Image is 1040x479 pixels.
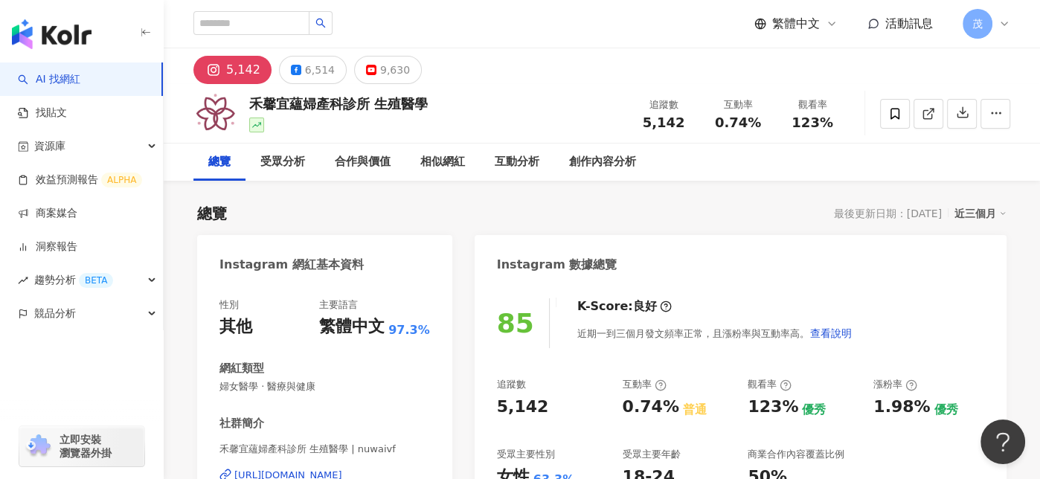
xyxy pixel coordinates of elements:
[748,448,844,461] div: 商業合作內容覆蓋比例
[715,115,761,130] span: 0.74%
[18,106,67,120] a: 找貼文
[497,257,617,273] div: Instagram 數據總覽
[19,426,144,466] a: chrome extension立即安裝 瀏覽器外掛
[497,448,555,461] div: 受眾主要性別
[885,16,933,30] span: 活動訊息
[834,208,942,219] div: 最後更新日期：[DATE]
[219,361,264,376] div: 網紅類型
[569,153,636,171] div: 創作內容分析
[635,97,692,112] div: 追蹤數
[279,56,347,84] button: 6,514
[972,16,983,32] span: 茂
[802,402,826,418] div: 優秀
[710,97,766,112] div: 互動率
[18,173,142,187] a: 效益預測報告ALPHA
[249,94,428,113] div: 禾馨宜蘊婦產科診所 生殖醫學
[335,153,391,171] div: 合作與價值
[305,60,335,80] div: 6,514
[643,115,685,130] span: 5,142
[873,378,917,391] div: 漲粉率
[980,419,1025,464] iframe: Help Scout Beacon - Open
[79,273,113,288] div: BETA
[34,263,113,297] span: 趨勢分析
[219,315,252,338] div: 其他
[18,275,28,286] span: rise
[495,153,539,171] div: 互動分析
[809,318,853,348] button: 查看說明
[577,318,853,348] div: 近期一到三個月發文頻率正常，且漲粉率與互動率高。
[197,203,227,224] div: 總覽
[497,396,549,419] div: 5,142
[219,257,364,273] div: Instagram 網紅基本資料
[315,18,326,28] span: search
[497,308,534,338] div: 85
[12,19,92,49] img: logo
[622,378,666,391] div: 互動率
[934,402,957,418] div: 優秀
[388,322,430,338] span: 97.3%
[319,315,385,338] div: 繁體中文
[683,402,707,418] div: 普通
[577,298,672,315] div: K-Score :
[622,396,678,419] div: 0.74%
[34,297,76,330] span: 競品分析
[18,206,77,221] a: 商案媒合
[354,56,422,84] button: 9,630
[18,72,80,87] a: searchAI 找網紅
[219,298,239,312] div: 性別
[219,416,264,431] div: 社群簡介
[633,298,657,315] div: 良好
[748,396,798,419] div: 123%
[319,298,358,312] div: 主要語言
[193,56,272,84] button: 5,142
[193,91,238,136] img: KOL Avatar
[18,239,77,254] a: 洞察報告
[34,129,65,163] span: 資源庫
[873,396,930,419] div: 1.98%
[497,378,526,391] div: 追蹤數
[226,60,260,80] div: 5,142
[622,448,680,461] div: 受眾主要年齡
[260,153,305,171] div: 受眾分析
[60,433,112,460] span: 立即安裝 瀏覽器外掛
[24,434,53,458] img: chrome extension
[380,60,410,80] div: 9,630
[420,153,465,171] div: 相似網紅
[792,115,833,130] span: 123%
[810,327,852,339] span: 查看說明
[784,97,841,112] div: 觀看率
[219,443,430,456] span: 禾馨宜蘊婦產科診所 生殖醫學 | nuwaivf
[208,153,231,171] div: 總覽
[954,204,1007,223] div: 近三個月
[772,16,820,32] span: 繁體中文
[748,378,792,391] div: 觀看率
[219,380,430,393] span: 婦女醫學 · 醫療與健康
